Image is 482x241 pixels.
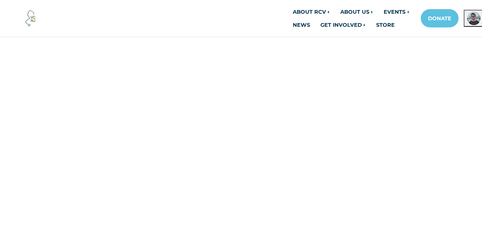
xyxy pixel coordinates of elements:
a: NEWS [288,18,315,31]
a: EVENTS [378,5,415,18]
a: GET INVOLVED [315,18,371,31]
a: DONATE [421,9,459,27]
a: ABOUT RCV [288,5,335,18]
a: ABOUT US [335,5,378,18]
nav: Main navigation [288,5,470,31]
img: Voter Choice NJ [22,9,39,27]
a: STORE [371,18,400,31]
img: John Cunningham [466,11,481,26]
